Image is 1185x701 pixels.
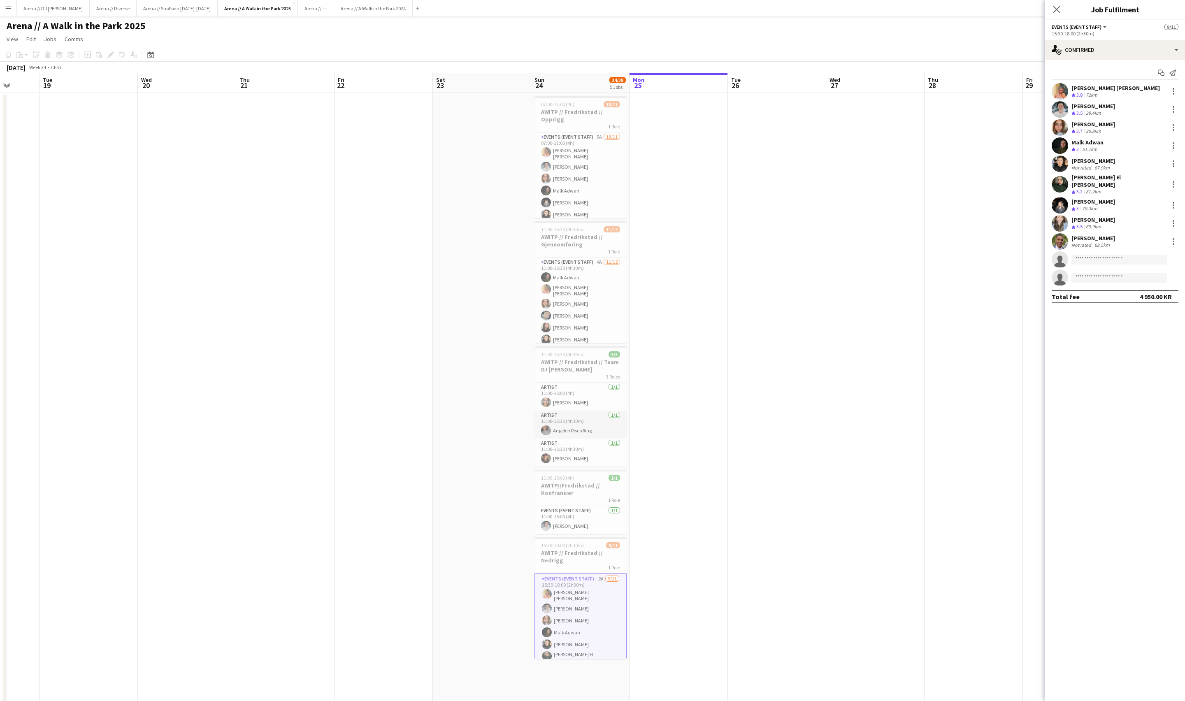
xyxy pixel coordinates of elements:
button: Arena // DJ [PERSON_NAME] [17,0,90,16]
app-job-card: 07:00-11:00 (4h)10/11AWITP // Fredrikstad // Opprigg1 RoleEvents (Event Staff)5A10/1107:00-11:00 ... [534,96,627,218]
button: Arena // A Walk in the Park 2024 [334,0,413,16]
app-job-card: 11:00-15:30 (4h30m)11/12AWITP // Fredrikstad // Gjennomføring1 RoleEvents (Event Staff)4A11/1211:... [534,221,627,343]
app-card-role: Artist1/111:00-15:00 (4h)[PERSON_NAME] [534,383,627,411]
span: 27 [828,81,840,90]
button: Arena // Diverse [90,0,137,16]
h3: AWITP // Fredrikstad // Gjennomføring [534,233,627,248]
app-job-card: 11:00-15:00 (4h)1/1AWITP//Fredrikstad // Konfransier1 RoleEvents (Event Staff)1/111:00-15:00 (4h)... [534,470,627,534]
div: 69.9km [1084,223,1103,230]
span: 29 [1025,81,1033,90]
span: Jobs [44,35,56,43]
div: 81.2km [1084,188,1103,195]
app-card-role: Artist1/111:00-15:30 (4h30m)Angelen Riseo Ring [534,411,627,439]
div: [PERSON_NAME] [1071,216,1115,223]
div: 5 Jobs [610,84,625,90]
app-card-role: Events (Event Staff)5A10/1107:00-11:00 (4h)[PERSON_NAME] [PERSON_NAME][PERSON_NAME][PERSON_NAME]M... [534,132,627,285]
app-job-card: 15:30-18:00 (2h30m)9/11AWITP // Fredrikstad // Nedrigg1 RoleEvents (Event Staff)2A9/1115:30-18:00... [534,537,627,659]
a: Edit [23,34,39,44]
span: 3/3 [609,351,620,357]
span: 9/11 [1164,24,1178,30]
span: Tue [43,76,52,84]
div: 51.1km [1080,146,1099,153]
div: [PERSON_NAME] [1071,157,1115,165]
span: 10/11 [604,101,620,107]
span: 3 Roles [606,374,620,380]
app-card-role: Events (Event Staff)4A11/1211:00-15:30 (4h30m)Malk Adwan[PERSON_NAME] [PERSON_NAME][PERSON_NAME][... [534,258,627,422]
span: 9/11 [606,542,620,548]
span: Edit [26,35,36,43]
div: [PERSON_NAME] El [PERSON_NAME] [1071,174,1165,188]
div: Malk Adwan [1071,139,1104,146]
button: Events (Event Staff) [1052,24,1108,30]
div: 29.4km [1084,110,1103,117]
span: 3 [1076,146,1079,152]
a: Comms [61,34,86,44]
button: Arena // A Walk in the Park 2025 [218,0,298,16]
button: Arena // SnøFønn [DATE]-[DATE] [137,0,218,16]
div: 15:30-18:00 (2h30m) [1052,30,1178,37]
div: 4 950.00 KR [1140,292,1172,301]
span: Sun [534,76,544,84]
span: Wed [141,76,152,84]
div: [PERSON_NAME] [PERSON_NAME] [1071,84,1160,92]
div: 30.8km [1084,128,1103,135]
span: Comms [65,35,83,43]
span: 25 [632,81,644,90]
div: Not rated [1071,165,1093,171]
div: [PERSON_NAME] [1071,234,1115,242]
span: 1 Role [608,248,620,255]
app-card-role: Artist1/111:00-15:30 (4h30m)[PERSON_NAME] [534,439,627,467]
span: 26 [730,81,741,90]
span: 24 [533,81,544,90]
span: 1 Role [608,564,620,571]
span: 3.5 [1076,110,1083,116]
span: 1 Role [608,123,620,130]
div: [PERSON_NAME] [1071,198,1115,205]
span: 20 [140,81,152,90]
span: 3.8 [1076,92,1083,98]
span: 1 Role [608,497,620,503]
div: [DATE] [7,63,26,72]
h3: AWITP // Fredrikstad // Nedrigg [534,549,627,564]
div: 72km [1084,92,1099,99]
span: Tue [731,76,741,84]
div: Not rated [1071,242,1093,248]
span: 3.5 [1076,223,1083,230]
h1: Arena // A Walk in the Park 2025 [7,20,146,32]
a: Jobs [41,34,60,44]
div: [PERSON_NAME] [1071,102,1115,110]
span: Events (Event Staff) [1052,24,1101,30]
span: 15:30-18:00 (2h30m) [541,542,584,548]
div: Total fee [1052,292,1080,301]
h3: AWITP//Fredrikstad // Konfransier [534,482,627,497]
span: 3 [1076,205,1079,211]
span: 07:00-11:00 (4h) [541,101,574,107]
span: 22 [337,81,344,90]
div: 68.5km [1093,242,1111,248]
button: Arena // --- [298,0,334,16]
span: Thu [928,76,938,84]
h3: AWITP // Fredrikstad // Opprigg [534,108,627,123]
span: 11:00-15:00 (4h) [541,475,574,481]
app-job-card: 11:00-15:30 (4h30m)3/3AWITP // Fredrikstad // Team DJ [PERSON_NAME]3 RolesArtist1/111:00-15:00 (4... [534,346,627,467]
span: 1/1 [609,475,620,481]
app-card-role: Events (Event Staff)1/111:00-15:00 (4h)[PERSON_NAME] [534,506,627,534]
span: Sat [436,76,445,84]
span: 3.7 [1076,128,1083,134]
div: CEST [51,64,62,70]
span: 11:00-15:30 (4h30m) [541,351,584,357]
span: 11/12 [604,226,620,232]
a: View [3,34,21,44]
span: 21 [238,81,250,90]
span: 11:00-15:30 (4h30m) [541,226,584,232]
span: Week 34 [27,64,48,70]
span: Fri [1026,76,1033,84]
span: 3.2 [1076,188,1083,195]
span: 23 [435,81,445,90]
div: [PERSON_NAME] [1071,121,1115,128]
span: 34/38 [609,77,626,83]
